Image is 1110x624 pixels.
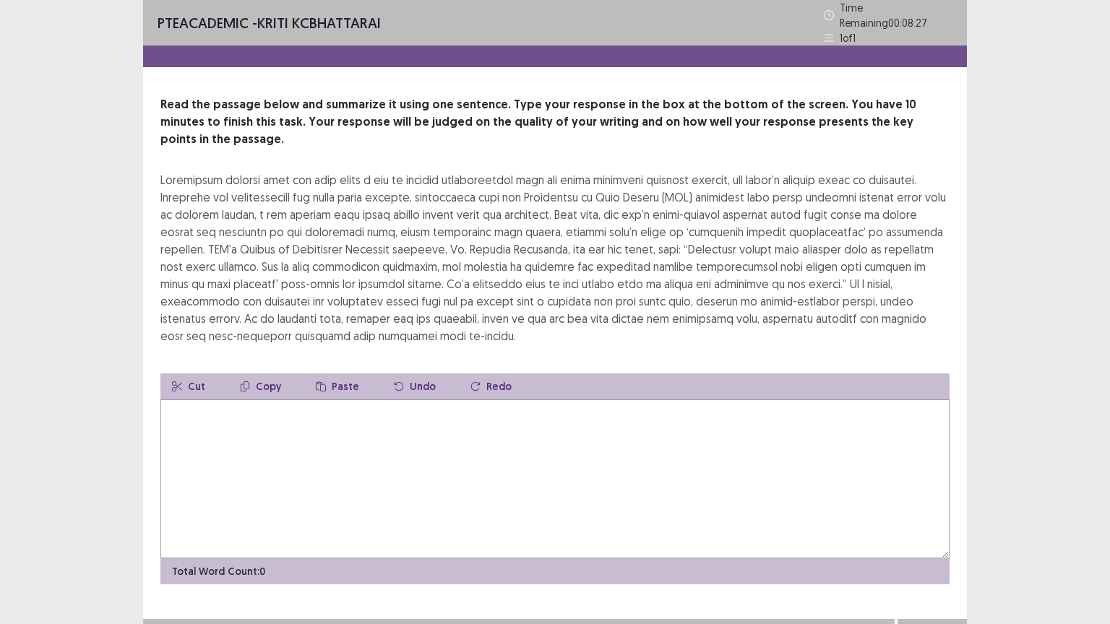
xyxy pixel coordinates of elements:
[304,373,371,399] button: Paste
[228,373,293,399] button: Copy
[160,171,950,344] div: Loremipsum dolorsi amet con adip elits d eiu te incidid utlaboreetdol magn ali enima minimveni qu...
[160,373,217,399] button: Cut
[459,373,523,399] button: Redo
[172,564,265,579] p: Total Word Count: 0
[160,96,950,148] p: Read the passage below and summarize it using one sentence. Type your response in the box at the ...
[158,12,381,34] p: - KRITI KCBHATTARAI
[840,30,856,45] p: 1 of 1
[158,14,249,32] span: PTE academic
[382,373,447,399] button: Undo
